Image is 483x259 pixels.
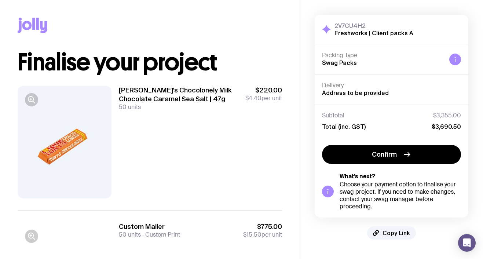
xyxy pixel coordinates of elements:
[119,86,234,103] h3: [PERSON_NAME]'s Chocolonely Milk Chocolate Caramel Sea Salt | 47g
[243,231,282,238] span: per unit
[340,173,461,180] h5: What’s next?
[322,112,344,119] span: Subtotal
[18,51,282,74] h1: Finalise your project
[340,181,461,210] div: Choose your payment option to finalise your swag project. If you need to make changes, contact yo...
[367,226,416,240] button: Copy Link
[334,29,413,37] h2: Freshworks | Client packs A
[433,112,461,119] span: $3,355.00
[458,234,476,252] div: Open Intercom Messenger
[322,145,461,164] button: Confirm
[322,123,366,130] span: Total (inc. GST)
[119,231,141,238] span: 50 units
[119,103,141,111] span: 50 units
[245,86,282,95] span: $220.00
[245,95,282,102] span: per unit
[243,222,282,231] span: $775.00
[322,52,443,59] h4: Packing Type
[322,59,357,66] span: Swag Packs
[141,231,180,238] span: Custom Print
[372,150,397,159] span: Confirm
[334,22,413,29] h3: 2V7CU4H2
[245,94,261,102] span: $4.40
[119,222,180,231] h3: Custom Mailer
[243,231,261,238] span: $15.50
[322,82,461,89] h4: Delivery
[322,90,389,96] span: Address to be provided
[432,123,461,130] span: $3,690.50
[383,229,410,237] span: Copy Link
